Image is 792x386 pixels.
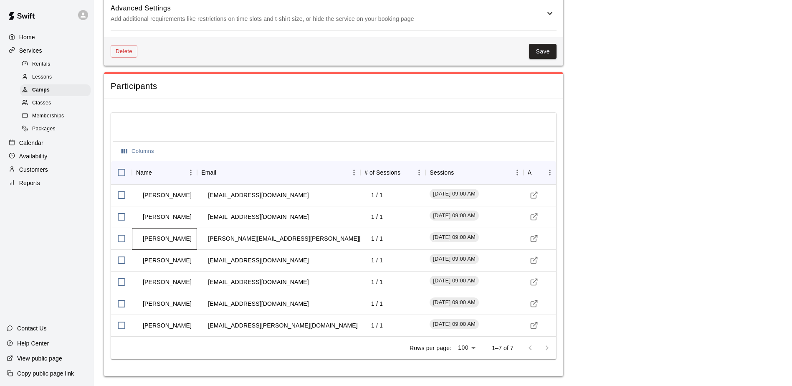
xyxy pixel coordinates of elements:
span: [DATE] 09:00 AM [430,212,479,220]
div: Classes [20,97,91,109]
a: Customers [7,163,87,176]
span: Classes [32,99,51,107]
div: Email [201,161,216,184]
div: 100 [455,342,478,354]
span: [DATE] 09:00 AM [430,190,479,198]
td: [PERSON_NAME] [136,206,198,228]
button: Sort [152,167,164,178]
span: [DATE] 09:00 AM [430,255,479,263]
td: [PERSON_NAME][EMAIL_ADDRESS][PERSON_NAME][DOMAIN_NAME] [201,228,413,250]
td: [PERSON_NAME] [136,184,198,206]
td: 1 / 1 [364,228,390,250]
h6: Advanced Settings [111,3,545,14]
p: Availability [19,152,48,160]
a: Home [7,31,87,43]
div: Email [197,161,360,184]
p: Copy public page link [17,369,74,378]
td: [EMAIL_ADDRESS][DOMAIN_NAME] [201,293,315,315]
p: Help Center [17,339,49,348]
button: Sort [454,167,466,178]
td: 1 / 1 [364,184,390,206]
button: Menu [511,166,524,179]
button: Select columns [119,145,156,158]
a: Services [7,44,87,57]
td: 1 / 1 [364,271,390,293]
button: Delete [111,45,137,58]
a: Calendar [7,137,87,149]
span: Rentals [32,60,51,69]
span: Participants [111,81,557,92]
td: [PERSON_NAME] [136,315,198,337]
div: Memberships [20,110,91,122]
a: Camps [20,84,94,97]
a: Lessons [20,71,94,84]
button: Sort [216,167,228,178]
div: Actions [524,161,556,184]
a: Memberships [20,110,94,123]
td: [EMAIL_ADDRESS][DOMAIN_NAME] [201,206,315,228]
td: 1 / 1 [364,315,390,337]
td: [PERSON_NAME] [136,271,198,293]
a: Availability [7,150,87,163]
td: [PERSON_NAME] [136,249,198,272]
p: Contact Us [17,324,47,333]
a: Packages [20,123,94,136]
div: Sessions [425,161,523,184]
a: Visit customer profile [528,254,540,267]
span: [DATE] 09:00 AM [430,299,479,307]
a: Visit customer profile [528,297,540,310]
span: [DATE] 09:00 AM [430,320,479,328]
td: [PERSON_NAME] [136,228,198,250]
button: Sort [400,167,412,178]
td: [PERSON_NAME] [136,293,198,315]
td: 1 / 1 [364,293,390,315]
button: Menu [185,166,197,179]
button: Menu [348,166,360,179]
td: [EMAIL_ADDRESS][DOMAIN_NAME] [201,271,315,293]
td: 1 / 1 [364,249,390,272]
a: Visit customer profile [528,319,540,332]
div: Name [136,161,152,184]
a: Visit customer profile [528,211,540,223]
div: # of Sessions [360,161,425,184]
div: # of Sessions [364,161,400,184]
div: Packages [20,123,91,135]
a: Classes [20,97,94,110]
div: Sessions [430,161,454,184]
p: Rows per page: [410,344,451,352]
a: Visit customer profile [528,276,540,288]
p: Home [19,33,35,41]
td: [EMAIL_ADDRESS][DOMAIN_NAME] [201,249,315,272]
div: Actions [528,161,532,184]
p: Customers [19,165,48,174]
div: Camps [20,84,91,96]
div: Lessons [20,71,91,83]
a: Visit customer profile [528,189,540,201]
a: Visit customer profile [528,232,540,245]
span: Memberships [32,112,64,120]
span: Packages [32,125,56,133]
div: Name [132,161,197,184]
button: Menu [544,166,556,179]
span: [DATE] 09:00 AM [430,277,479,285]
p: 1–7 of 7 [492,344,514,352]
p: Add additional requirements like restrictions on time slots and t-shirt size, or hide the service... [111,14,545,24]
td: [EMAIL_ADDRESS][PERSON_NAME][DOMAIN_NAME] [201,315,364,337]
p: Reports [19,179,40,187]
a: Reports [7,177,87,189]
td: 1 / 1 [364,206,390,228]
span: [DATE] 09:00 AM [430,234,479,241]
td: [EMAIL_ADDRESS][DOMAIN_NAME] [201,184,315,206]
p: Calendar [19,139,43,147]
button: Sort [532,167,544,178]
a: Rentals [20,58,94,71]
p: Services [19,46,42,55]
div: Rentals [20,58,91,70]
span: Lessons [32,73,52,81]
